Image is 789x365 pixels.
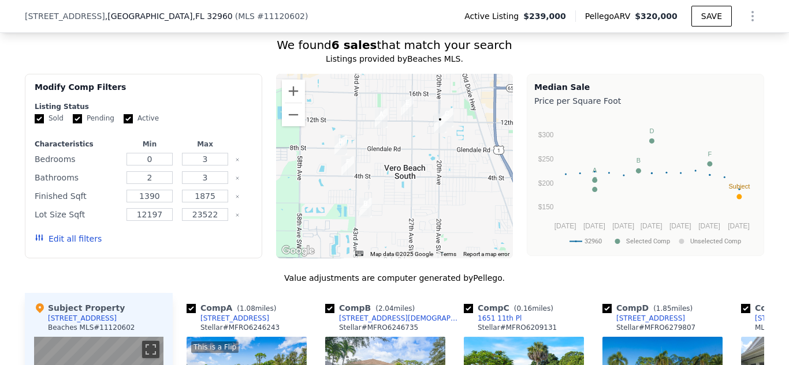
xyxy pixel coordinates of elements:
button: Zoom in [282,80,305,103]
button: Edit all filters [35,233,102,244]
text: B [637,157,641,164]
label: Active [124,114,159,123]
span: # 11120602 [257,12,305,21]
text: [DATE] [554,222,576,230]
span: MLS [238,12,255,21]
div: [STREET_ADDRESS][DEMOGRAPHIC_DATA] [339,314,459,323]
div: Max [180,140,230,149]
div: This is a Flip [191,341,239,353]
input: Pending [73,114,82,123]
span: $239,000 [523,10,566,22]
label: Pending [73,114,114,123]
input: Sold [35,114,44,123]
span: ( miles) [649,304,697,313]
text: Subject [729,183,750,190]
div: Beaches MLS # 11120602 [48,323,135,332]
div: 1651 11th Pl [478,314,522,323]
div: [STREET_ADDRESS] [200,314,269,323]
div: Value adjustments are computer generated by Pellego . [25,272,764,284]
div: Stellar # MFRO6209131 [478,323,557,332]
button: Keyboard shortcuts [355,251,363,256]
div: 1651 11th Pl [441,108,453,127]
text: D [650,127,654,134]
div: [STREET_ADDRESS] [48,314,117,323]
div: Lot Size Sqft [35,206,120,223]
text: F [708,150,712,157]
div: Finished Sqft [35,188,120,204]
div: Bathrooms [35,170,120,186]
button: Zoom out [282,103,305,126]
div: 410 45th Ave [341,156,354,176]
div: Stellar # MFRO6246735 [339,323,418,332]
label: Sold [35,114,64,123]
text: [DATE] [698,222,720,230]
a: 1651 11th Pl [464,314,522,323]
text: [DATE] [612,222,634,230]
div: Comp A [187,302,281,314]
strong: 6 sales [332,38,377,52]
div: Stellar # MFRO6246243 [200,323,280,332]
span: 2.04 [378,304,394,313]
button: Clear [235,194,240,199]
a: Terms (opens in new tab) [440,251,456,257]
span: 0.16 [516,304,532,313]
text: $250 [538,155,554,163]
text: Selected Comp [626,238,670,245]
div: Comp B [325,302,419,314]
div: Bedrooms [35,151,120,167]
div: Stellar # MFRO6279807 [616,323,695,332]
text: A [593,167,597,174]
a: [STREET_ADDRESS] [187,314,269,323]
a: [STREET_ADDRESS][DEMOGRAPHIC_DATA] [325,314,459,323]
span: , [GEOGRAPHIC_DATA] [105,10,233,22]
a: [STREET_ADDRESS] [602,314,685,323]
span: 1.85 [656,304,672,313]
button: SAVE [691,6,732,27]
span: [STREET_ADDRESS] [25,10,105,22]
img: Google [279,243,317,258]
text: Unselected Comp [690,238,741,245]
span: ( miles) [371,304,419,313]
div: Price per Square Foot [534,93,757,109]
span: Pellego ARV [585,10,635,22]
div: Comp C [464,302,558,314]
div: Median Sale [534,81,757,93]
a: Open this area in Google Maps (opens a new window) [279,243,317,258]
button: Toggle fullscreen view [142,341,159,358]
div: [STREET_ADDRESS] [616,314,685,323]
span: Map data ©2025 Google [370,251,433,257]
input: Active [124,114,133,123]
span: , FL 32960 [192,12,232,21]
text: [DATE] [728,222,750,230]
svg: A chart. [534,109,757,253]
div: 1050 20th Ave [434,114,446,133]
text: C [593,176,597,183]
text: $300 [538,131,554,139]
div: Modify Comp Filters [35,81,252,102]
span: Active Listing [464,10,523,22]
div: 1115 36th Ave [375,108,388,128]
div: Characteristics [35,140,120,149]
div: Listing Status [35,102,252,111]
span: 1.08 [240,304,255,313]
div: ( ) [235,10,308,22]
text: [DATE] [583,222,605,230]
div: 713 46th Sq [334,136,347,155]
span: $320,000 [635,12,678,21]
text: [DATE] [669,222,691,230]
button: Show Options [741,5,764,28]
span: ( miles) [232,304,281,313]
span: ( miles) [509,304,558,313]
button: Clear [235,176,240,180]
text: $200 [538,179,554,187]
div: Subject Property [34,302,125,314]
div: Listings provided by Beaches MLS . [25,53,764,65]
text: $150 [538,203,554,211]
div: Min [124,140,175,149]
div: Comp D [602,302,697,314]
div: We found that match your search [25,37,764,53]
text: [DATE] [641,222,663,230]
a: Report a map error [463,251,509,257]
text: 32960 [585,238,602,245]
